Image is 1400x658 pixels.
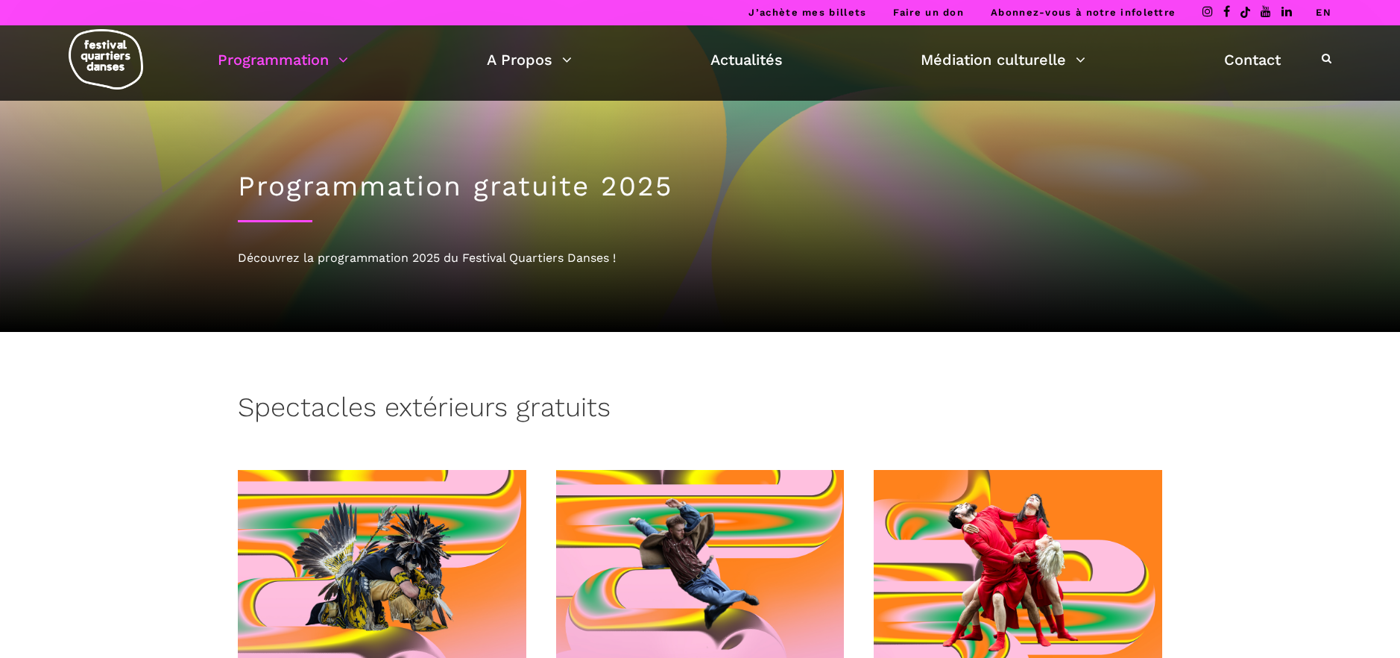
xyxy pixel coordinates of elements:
[748,7,866,18] a: J’achète mes billets
[921,47,1085,72] a: Médiation culturelle
[487,47,572,72] a: A Propos
[991,7,1176,18] a: Abonnez-vous à notre infolettre
[238,392,611,429] h3: Spectacles extérieurs gratuits
[218,47,348,72] a: Programmation
[69,29,143,90] img: logo-fqd-med
[238,170,1162,203] h1: Programmation gratuite 2025
[893,7,964,18] a: Faire un don
[238,248,1162,268] div: Découvrez la programmation 2025 du Festival Quartiers Danses !
[710,47,783,72] a: Actualités
[1316,7,1331,18] a: EN
[1224,47,1281,72] a: Contact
